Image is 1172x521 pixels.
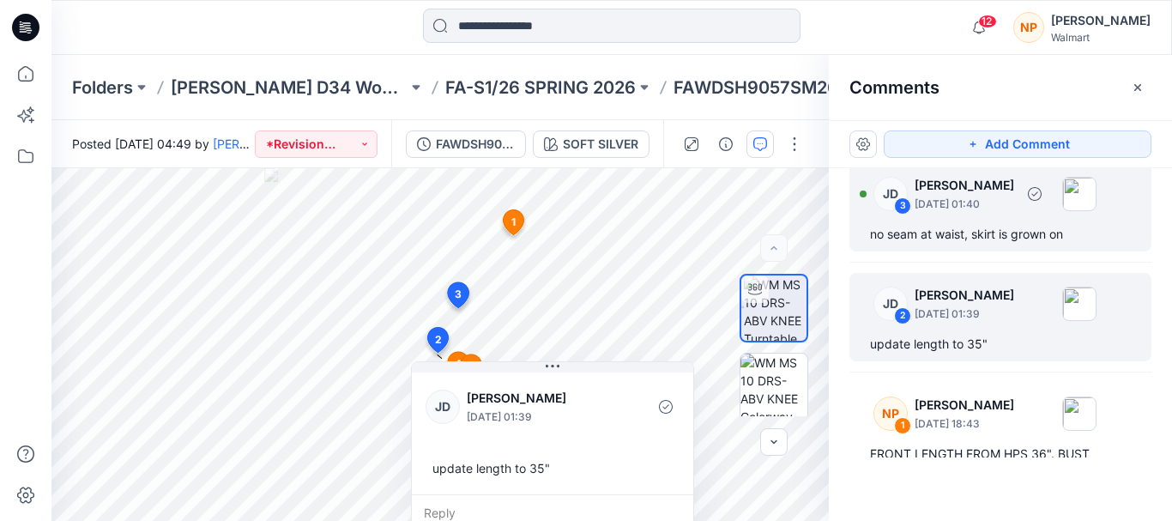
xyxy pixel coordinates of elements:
div: Walmart [1051,31,1151,44]
p: [DATE] 18:43 [915,415,1014,433]
a: FA-S1/26 SPRING 2026 [445,76,636,100]
span: 4 [455,356,462,372]
div: NP [873,397,908,431]
a: [PERSON_NAME] [213,136,310,151]
img: WM MS 10 DRS-ABV KNEE Colorway wo Avatar [740,354,807,421]
span: 2 [435,332,442,348]
p: [PERSON_NAME] [915,285,1014,306]
div: no seam at waist, skirt is grown on [870,224,1131,245]
div: update length to 35" [426,452,680,484]
span: 3 [455,287,462,302]
p: [DATE] 01:39 [467,409,607,426]
div: JD [426,390,460,424]
span: 1 [511,215,516,230]
div: 2 [894,307,911,324]
div: update length to 35" [870,334,1131,354]
span: 12 [978,15,997,28]
div: SOFT SILVER [563,135,638,154]
a: Folders [72,76,133,100]
div: NP [1013,12,1044,43]
p: [DATE] 01:39 [915,306,1014,323]
button: Add Comment [884,130,1151,158]
div: JD [873,287,908,321]
span: Posted [DATE] 04:49 by [72,135,255,153]
p: [PERSON_NAME] [915,395,1014,415]
p: [DATE] 01:40 [915,196,1014,213]
button: SOFT SILVER [533,130,649,158]
a: [PERSON_NAME] D34 Womens Wovens [171,76,408,100]
p: FAWDSH9057SM26 [674,76,838,100]
img: WM MS 10 DRS-ABV KNEE Turntable with Avatar [744,276,807,341]
p: [PERSON_NAME] [915,175,1014,196]
div: 1 [894,417,911,434]
span: 5 [468,359,474,374]
button: Details [712,130,740,158]
div: JD [873,177,908,211]
div: FAWDSH9057SM26 [436,135,515,154]
h2: Comments [849,77,939,98]
div: [PERSON_NAME] [1051,10,1151,31]
button: FAWDSH9057SM26 [406,130,526,158]
div: 3 [894,197,911,215]
p: [PERSON_NAME] [467,388,607,409]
